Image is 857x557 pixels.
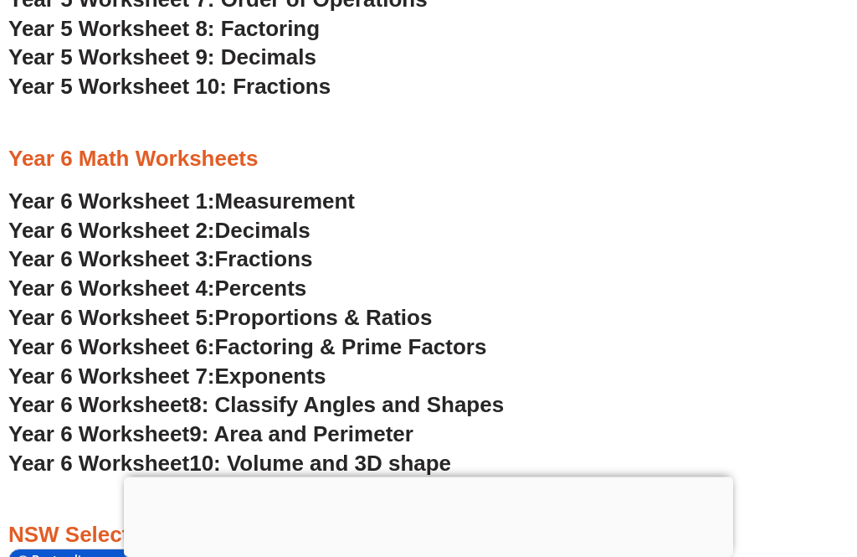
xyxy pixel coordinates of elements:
h3: Year 6 Math Worksheets [8,146,849,174]
span: 9: Area and Perimeter [189,422,413,447]
a: Year 6 Worksheet 6:Factoring & Prime Factors [8,335,486,360]
span: Year 6 Worksheet [8,451,189,477]
span: Year 6 Worksheet 1: [8,189,215,214]
a: Year 6 Worksheet10: Volume and 3D shape [8,451,451,477]
a: Year 6 Worksheet9: Area and Perimeter [8,422,413,447]
span: 10: Volume and 3D shape [189,451,451,477]
h3: NSW Selective High Schools Practice Worksheets [8,522,849,550]
a: Year 5 Worksheet 9: Decimals [8,45,316,70]
span: Factoring & Prime Factors [215,335,487,360]
a: Year 6 Worksheet 1:Measurement [8,189,355,214]
span: Percents [215,276,307,302]
span: Year 6 Worksheet 5: [8,306,215,331]
span: Year 6 Worksheet 3: [8,247,215,272]
a: Year 5 Worksheet 10: Fractions [8,75,331,100]
span: Year 6 Worksheet 6: [8,335,215,360]
iframe: Advertisement [124,477,733,553]
span: Fractions [215,247,313,272]
span: Year 6 Worksheet [8,393,189,418]
a: Year 6 Worksheet 2:Decimals [8,219,310,244]
a: Year 6 Worksheet8: Classify Angles and Shapes [8,393,504,418]
a: Year 6 Worksheet 3:Fractions [8,247,312,272]
a: Year 6 Worksheet 7:Exponents [8,364,326,389]
a: Year 6 Worksheet 4:Percents [8,276,306,302]
span: Measurement [215,189,356,214]
span: Year 6 Worksheet 7: [8,364,215,389]
a: Year 5 Worksheet 8: Factoring [8,17,320,42]
span: Proportions & Ratios [215,306,433,331]
span: 8: Classify Angles and Shapes [189,393,504,418]
iframe: Chat Widget [562,368,857,557]
span: Exponents [215,364,326,389]
a: Year 6 Worksheet 5:Proportions & Ratios [8,306,432,331]
span: Year 6 Worksheet [8,422,189,447]
span: Year 6 Worksheet 4: [8,276,215,302]
span: Decimals [215,219,310,244]
span: Year 6 Worksheet 2: [8,219,215,244]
